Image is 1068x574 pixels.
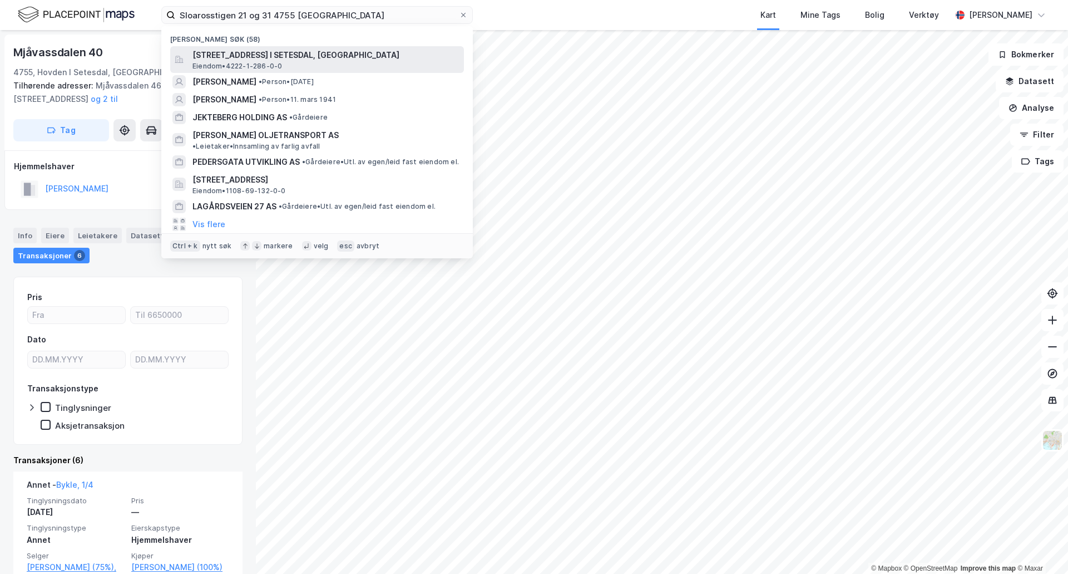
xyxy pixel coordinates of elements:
[73,228,122,243] div: Leietakere
[961,565,1016,572] a: Improve this map
[131,533,229,547] div: Hjemmelshaver
[904,565,958,572] a: OpenStreetMap
[192,200,276,213] span: LAGÅRDSVEIEN 27 AS
[192,155,300,169] span: PEDERSGATA UTVIKLING AS
[259,95,336,104] span: Person • 11. mars 1941
[131,351,228,368] input: DD.MM.YYYY
[27,291,42,304] div: Pris
[289,113,328,122] span: Gårdeiere
[192,111,287,124] span: JEKTEBERG HOLDING AS
[969,8,1032,22] div: [PERSON_NAME]
[192,129,339,142] span: [PERSON_NAME] OLJETRANSPORT AS
[1012,521,1068,574] div: Kontrollprogram for chat
[131,307,228,323] input: Til 6650000
[800,8,840,22] div: Mine Tags
[131,561,229,574] a: [PERSON_NAME] (100%)
[175,7,459,23] input: Søk på adresse, matrikkel, gårdeiere, leietakere eller personer
[192,173,459,187] span: [STREET_ADDRESS]
[27,523,125,533] span: Tinglysningstype
[13,228,37,243] div: Info
[27,478,93,496] div: Annet -
[865,8,884,22] div: Bolig
[27,382,98,395] div: Transaksjonstype
[1012,521,1068,574] iframe: Chat Widget
[13,454,243,467] div: Transaksjoner (6)
[302,158,305,166] span: •
[131,506,229,519] div: —
[192,93,256,106] span: [PERSON_NAME]
[27,333,46,346] div: Dato
[259,77,262,86] span: •
[264,242,293,251] div: markere
[337,241,354,252] div: esc
[357,242,379,251] div: avbryt
[27,533,125,547] div: Annet
[279,202,282,210] span: •
[13,79,234,106] div: Mjåvassdalen 46, [STREET_ADDRESS]
[56,480,93,489] a: Bykle, 1/4
[279,202,436,211] span: Gårdeiere • Utl. av egen/leid fast eiendom el.
[314,242,329,251] div: velg
[28,307,125,323] input: Fra
[192,218,225,231] button: Vis flere
[192,62,282,71] span: Eiendom • 4222-1-286-0-0
[74,250,85,261] div: 6
[192,187,286,195] span: Eiendom • 1108-69-132-0-0
[1010,124,1064,146] button: Filter
[192,142,320,151] span: Leietaker • Innsamling av farlig avfall
[192,48,459,62] span: [STREET_ADDRESS] I SETESDAL, [GEOGRAPHIC_DATA]
[170,241,200,252] div: Ctrl + k
[27,551,125,561] span: Selger
[27,496,125,506] span: Tinglysningsdato
[192,142,196,150] span: •
[161,26,473,46] div: [PERSON_NAME] søk (58)
[13,81,96,90] span: Tilhørende adresser:
[871,565,902,572] a: Mapbox
[1042,430,1063,451] img: Z
[13,66,194,79] div: 4755, Hovden I Setesdal, [GEOGRAPHIC_DATA]
[192,75,256,89] span: [PERSON_NAME]
[27,506,125,519] div: [DATE]
[259,95,262,104] span: •
[760,8,776,22] div: Kart
[14,160,242,173] div: Hjemmelshaver
[259,77,314,86] span: Person • [DATE]
[996,70,1064,92] button: Datasett
[999,97,1064,119] button: Analyse
[55,420,125,431] div: Aksjetransaksjon
[988,43,1064,66] button: Bokmerker
[41,228,69,243] div: Eiere
[27,561,125,574] a: [PERSON_NAME] (75%),
[13,43,105,61] div: Mjåvassdalen 40
[131,523,229,533] span: Eierskapstype
[18,5,135,24] img: logo.f888ab2527a4732fd821a326f86c7f29.svg
[909,8,939,22] div: Verktøy
[55,403,111,413] div: Tinglysninger
[13,248,90,263] div: Transaksjoner
[302,158,459,166] span: Gårdeiere • Utl. av egen/leid fast eiendom el.
[126,228,168,243] div: Datasett
[289,113,293,121] span: •
[202,242,232,251] div: nytt søk
[13,119,109,141] button: Tag
[131,551,229,561] span: Kjøper
[1012,150,1064,173] button: Tags
[28,351,125,368] input: DD.MM.YYYY
[131,496,229,506] span: Pris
